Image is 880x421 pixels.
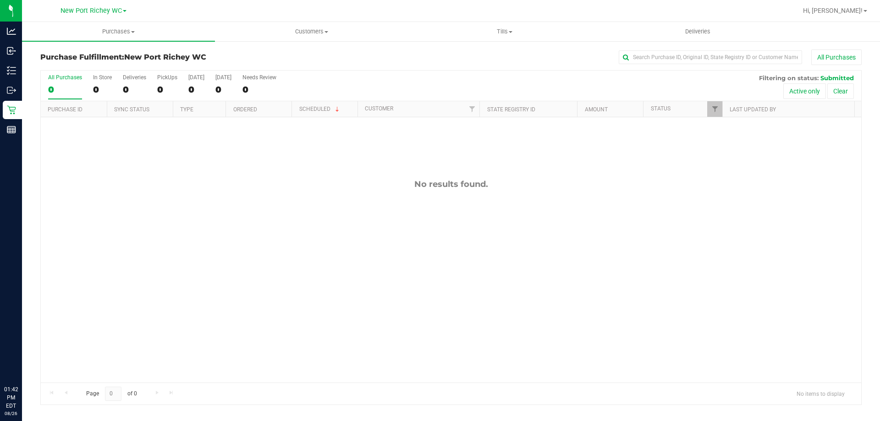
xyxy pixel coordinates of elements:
span: Purchases [22,27,215,36]
div: Deliveries [123,74,146,81]
a: Purchases [22,22,215,41]
inline-svg: Retail [7,105,16,115]
button: Active only [783,83,826,99]
span: New Port Richey WC [124,53,206,61]
div: 0 [157,84,177,95]
a: Tills [408,22,601,41]
div: PickUps [157,74,177,81]
span: No items to display [789,387,852,400]
a: Amount [585,106,608,113]
p: 01:42 PM EDT [4,385,18,410]
a: Filter [464,101,479,117]
iframe: Resource center [9,348,37,375]
div: [DATE] [188,74,204,81]
a: Customer [365,105,393,112]
a: Filter [707,101,722,117]
button: Clear [827,83,854,99]
div: 0 [215,84,231,95]
inline-svg: Inventory [7,66,16,75]
a: Status [651,105,671,112]
h3: Purchase Fulfillment: [40,53,314,61]
a: Sync Status [114,106,149,113]
div: No results found. [41,179,861,189]
a: Last Updated By [730,106,776,113]
span: New Port Richey WC [60,7,122,15]
div: Needs Review [242,74,276,81]
div: All Purchases [48,74,82,81]
span: Submitted [820,74,854,82]
p: 08/26 [4,410,18,417]
a: Ordered [233,106,257,113]
a: Purchase ID [48,106,82,113]
div: 0 [242,84,276,95]
span: Customers [215,27,407,36]
input: Search Purchase ID, Original ID, State Registry ID or Customer Name... [619,50,802,64]
div: 0 [123,84,146,95]
inline-svg: Analytics [7,27,16,36]
inline-svg: Inbound [7,46,16,55]
span: Hi, [PERSON_NAME]! [803,7,863,14]
div: 0 [188,84,204,95]
a: Deliveries [601,22,794,41]
span: Deliveries [673,27,723,36]
a: Scheduled [299,106,341,112]
span: Page of 0 [78,387,144,401]
a: Customers [215,22,408,41]
div: [DATE] [215,74,231,81]
div: 0 [93,84,112,95]
a: Type [180,106,193,113]
inline-svg: Reports [7,125,16,134]
inline-svg: Outbound [7,86,16,95]
a: State Registry ID [487,106,535,113]
button: All Purchases [811,49,862,65]
span: Filtering on status: [759,74,819,82]
span: Tills [408,27,600,36]
div: 0 [48,84,82,95]
div: In Store [93,74,112,81]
